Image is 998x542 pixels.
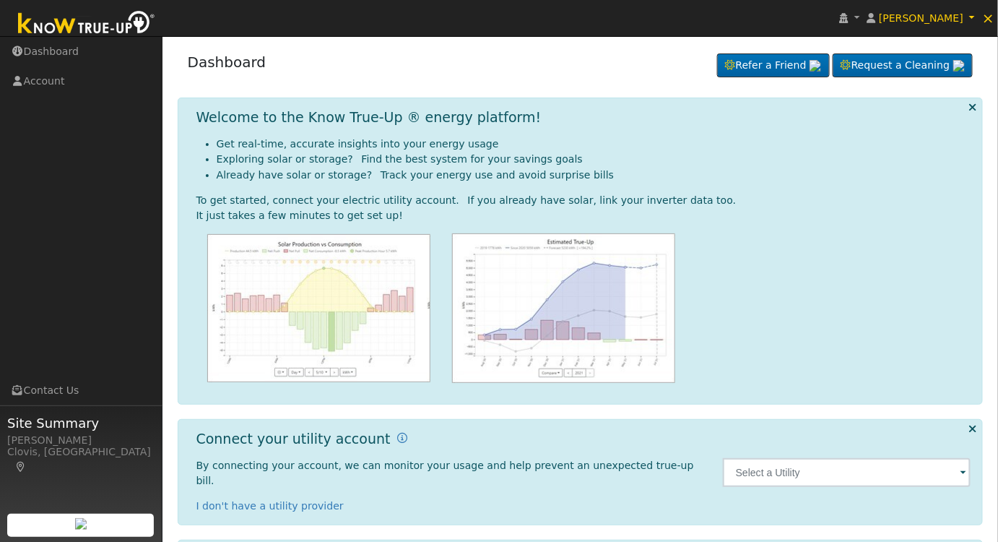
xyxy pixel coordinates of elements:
h1: Welcome to the Know True-Up ® energy platform! [196,109,542,126]
li: Already have solar or storage? Track your energy use and avoid surprise bills [217,168,971,183]
span: By connecting your account, we can monitor your usage and help prevent an unexpected true-up bill. [196,460,694,486]
a: Refer a Friend [717,53,830,78]
div: [PERSON_NAME] [7,433,155,448]
li: Exploring solar or storage? Find the best system for your savings goals [217,152,971,167]
li: Get real-time, accurate insights into your energy usage [217,137,971,152]
a: I don't have a utility provider [196,500,344,512]
h1: Connect your utility account [196,431,391,447]
span: Site Summary [7,413,155,433]
div: To get started, connect your electric utility account. If you already have solar, link your inver... [196,193,971,208]
img: retrieve [953,60,965,72]
img: retrieve [75,518,87,530]
span: × [982,9,994,27]
div: Clovis, [GEOGRAPHIC_DATA] [7,444,155,475]
img: Know True-Up [11,8,162,40]
span: [PERSON_NAME] [879,12,963,24]
a: Dashboard [188,53,266,71]
img: retrieve [810,60,821,72]
a: Map [14,461,27,473]
div: It just takes a few minutes to get set up! [196,208,971,223]
input: Select a Utility [723,458,971,487]
a: Request a Cleaning [833,53,973,78]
